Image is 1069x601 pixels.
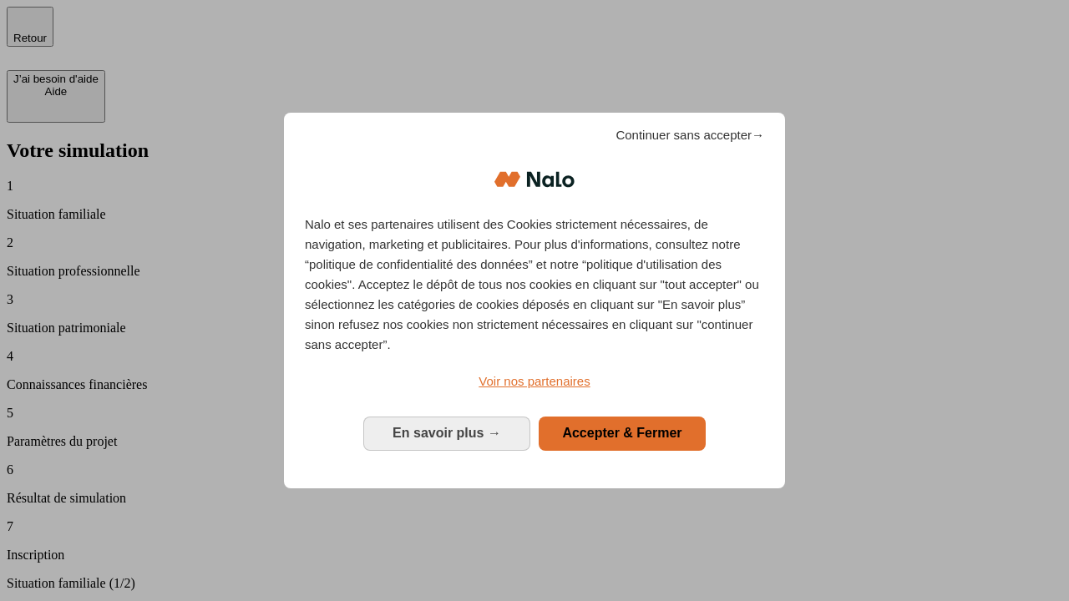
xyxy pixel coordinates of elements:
button: En savoir plus: Configurer vos consentements [363,417,530,450]
span: Voir nos partenaires [479,374,590,388]
span: En savoir plus → [393,426,501,440]
a: Voir nos partenaires [305,371,764,391]
span: Continuer sans accepter→ [616,125,764,145]
span: Accepter & Fermer [562,426,681,440]
div: Bienvenue chez Nalo Gestion du consentement [284,113,785,487]
button: Accepter & Fermer: Accepter notre traitement des données et fermer [539,417,706,450]
p: Nalo et ses partenaires utilisent des Cookies strictement nécessaires, de navigation, marketing e... [305,215,764,355]
img: Logo [494,154,575,205]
